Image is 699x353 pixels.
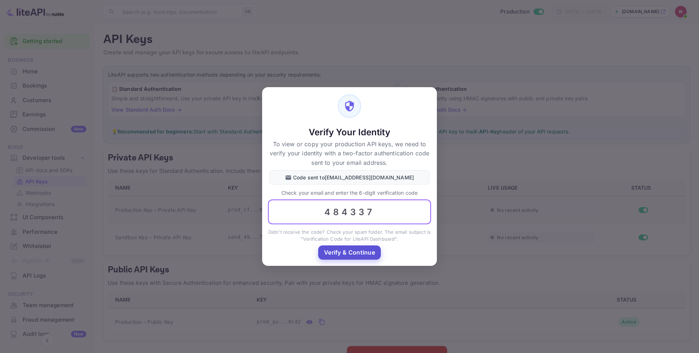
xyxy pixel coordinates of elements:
p: Code sent to [EMAIL_ADDRESS][DOMAIN_NAME] [293,174,414,181]
p: Didn't receive the code? Check your spam folder. The email subject is "Verification Code for Lite... [268,229,431,243]
input: 000000 [268,199,431,224]
h5: Verify Your Identity [269,127,430,138]
p: Check your email and enter the 6-digit verification code [268,189,431,197]
p: To view or copy your production API keys, we need to verify your identity with a two-factor authe... [269,140,430,168]
button: Verify & Continue [318,245,381,260]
